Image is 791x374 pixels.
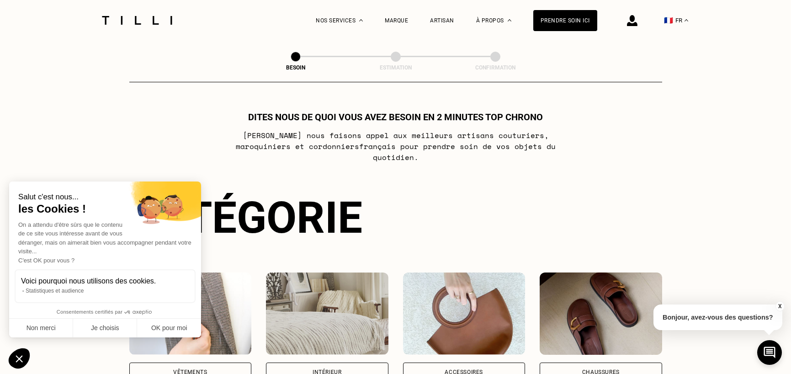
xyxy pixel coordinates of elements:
[403,272,526,355] img: Accessoires
[627,15,637,26] img: icône connexion
[430,17,454,24] a: Artisan
[214,130,577,163] p: [PERSON_NAME] nous faisons appel aux meilleurs artisans couturiers , maroquiniers et cordonniers ...
[250,64,341,71] div: Besoin
[99,16,175,25] img: Logo du service de couturière Tilli
[533,10,597,31] a: Prendre soin ici
[266,272,388,355] img: Intérieur
[540,272,662,355] img: Chaussures
[385,17,408,24] a: Marque
[653,305,782,330] p: Bonjour, avez-vous des questions?
[350,64,441,71] div: Estimation
[508,19,511,21] img: Menu déroulant à propos
[664,16,673,25] span: 🇫🇷
[359,19,363,21] img: Menu déroulant
[775,301,784,311] button: X
[129,192,662,243] div: Catégorie
[450,64,541,71] div: Confirmation
[248,112,543,123] h1: Dites nous de quoi vous avez besoin en 2 minutes top chrono
[685,19,688,21] img: menu déroulant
